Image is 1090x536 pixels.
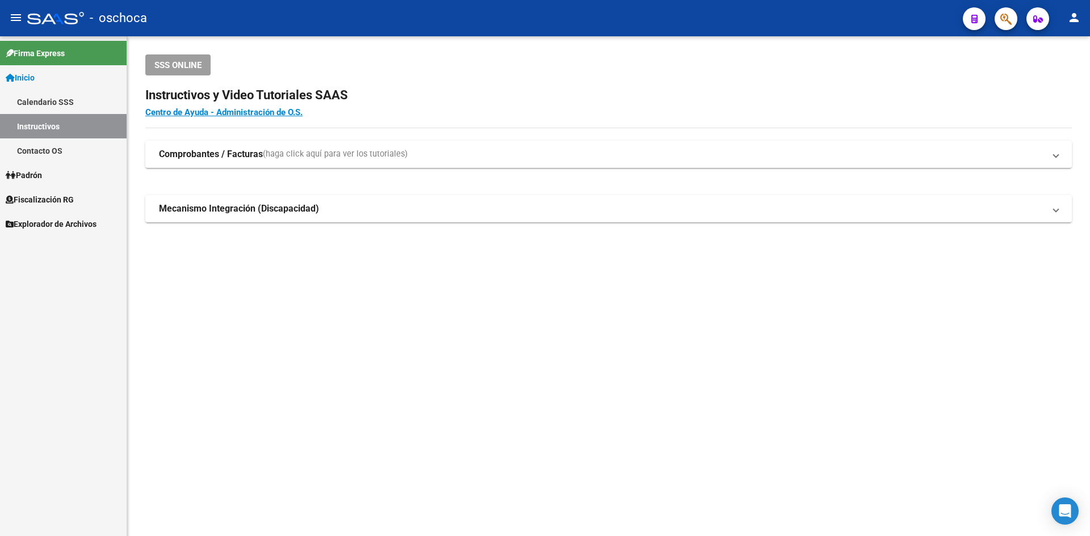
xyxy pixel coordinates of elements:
span: (haga click aquí para ver los tutoriales) [263,148,408,161]
mat-icon: menu [9,11,23,24]
a: Centro de Ayuda - Administración de O.S. [145,107,303,117]
div: Open Intercom Messenger [1051,497,1079,525]
button: SSS ONLINE [145,54,211,75]
mat-icon: person [1067,11,1081,24]
span: Padrón [6,169,42,182]
span: SSS ONLINE [154,60,202,70]
mat-expansion-panel-header: Comprobantes / Facturas(haga click aquí para ver los tutoriales) [145,141,1072,168]
span: Explorador de Archivos [6,218,97,230]
span: Fiscalización RG [6,193,74,206]
span: - oschoca [90,6,147,31]
mat-expansion-panel-header: Mecanismo Integración (Discapacidad) [145,195,1072,222]
strong: Mecanismo Integración (Discapacidad) [159,202,319,215]
h2: Instructivos y Video Tutoriales SAAS [145,85,1072,106]
strong: Comprobantes / Facturas [159,148,263,161]
span: Inicio [6,71,35,84]
span: Firma Express [6,47,65,60]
